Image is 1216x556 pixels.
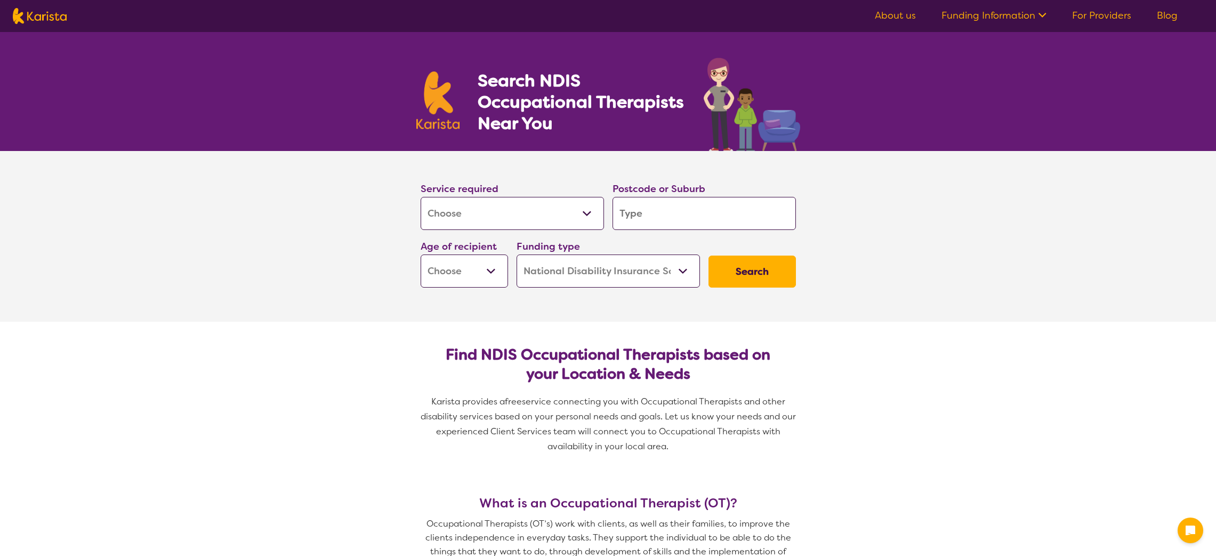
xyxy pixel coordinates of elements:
[431,396,505,407] span: Karista provides a
[478,70,685,134] h1: Search NDIS Occupational Therapists Near You
[13,8,67,24] img: Karista logo
[505,396,522,407] span: free
[421,240,497,253] label: Age of recipient
[941,9,1046,22] a: Funding Information
[1072,9,1131,22] a: For Providers
[1157,9,1178,22] a: Blog
[421,396,798,452] span: service connecting you with Occupational Therapists and other disability services based on your p...
[613,197,796,230] input: Type
[421,182,498,195] label: Service required
[517,240,580,253] label: Funding type
[613,182,705,195] label: Postcode or Suburb
[708,256,796,288] button: Search
[875,9,916,22] a: About us
[416,496,800,511] h3: What is an Occupational Therapist (OT)?
[429,345,787,384] h2: Find NDIS Occupational Therapists based on your Location & Needs
[416,72,460,129] img: Karista logo
[704,58,800,151] img: occupational-therapy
